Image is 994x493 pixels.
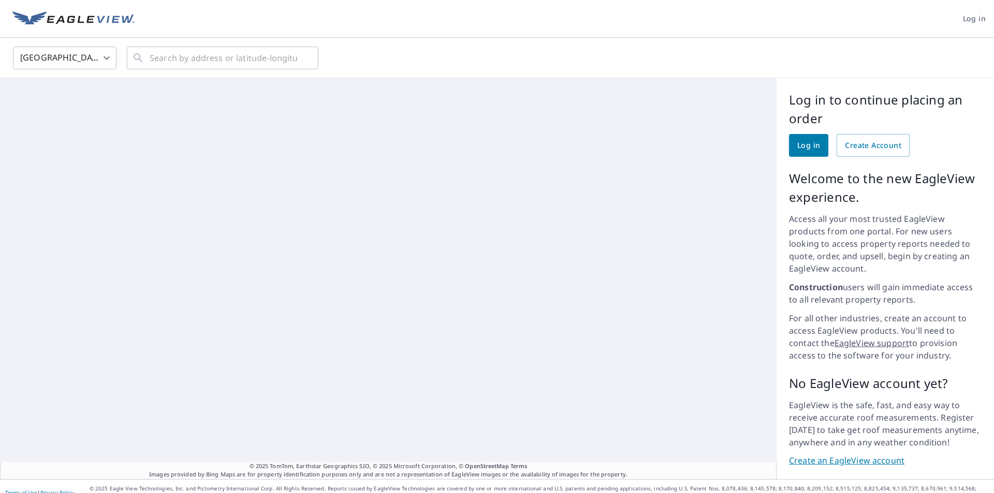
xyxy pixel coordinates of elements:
p: Access all your most trusted EagleView products from one portal. For new users looking to access ... [789,213,982,275]
p: Welcome to the new EagleView experience. [789,169,982,206]
span: Log in [963,12,986,25]
p: users will gain immediate access to all relevant property reports. [789,281,982,306]
strong: Construction [789,281,843,293]
span: © 2025 TomTom, Earthstar Geographics SIO, © 2025 Microsoft Corporation, © [250,462,528,471]
p: For all other industries, create an account to access EagleView products. You'll need to contact ... [789,312,982,362]
span: Create Account [845,139,901,152]
div: [GEOGRAPHIC_DATA] [13,43,116,72]
p: No EagleView account yet? [789,374,982,393]
img: EV Logo [12,11,135,27]
input: Search by address or latitude-longitude [150,43,297,72]
p: Log in to continue placing an order [789,91,982,128]
a: Create an EagleView account [789,455,982,467]
a: OpenStreetMap [465,462,508,470]
a: Create Account [837,134,910,157]
a: Log in [789,134,828,157]
span: Log in [797,139,820,152]
p: EagleView is the safe, fast, and easy way to receive accurate roof measurements. Register [DATE] ... [789,399,982,449]
a: EagleView support [835,337,910,349]
a: Terms [510,462,528,470]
